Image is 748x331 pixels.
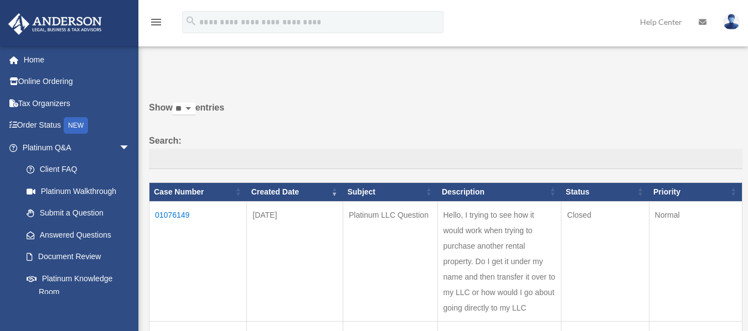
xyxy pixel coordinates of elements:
img: Anderson Advisors Platinum Portal [5,13,105,35]
i: search [185,15,197,27]
th: Case Number: activate to sort column ascending [149,183,247,202]
a: Order StatusNEW [8,114,147,137]
a: Platinum Walkthrough [16,180,141,202]
span: arrow_drop_down [119,136,141,159]
a: Platinum Q&Aarrow_drop_down [8,136,141,159]
th: Subject: activate to sort column ascending [343,183,437,202]
td: Normal [649,201,742,321]
a: Platinum Knowledge Room [16,267,141,303]
th: Priority: activate to sort column ascending [649,183,742,202]
a: Answered Questions [16,224,136,246]
a: Document Review [16,246,141,268]
a: Tax Organizers [8,92,147,114]
td: 01076149 [149,201,247,321]
input: Search: [149,149,742,170]
td: Closed [561,201,649,321]
th: Created Date: activate to sort column ascending [247,183,343,202]
i: menu [149,15,163,29]
a: menu [149,19,163,29]
a: Submit a Question [16,202,141,224]
label: Show entries [149,100,742,127]
a: Online Ordering [8,71,147,93]
th: Status: activate to sort column ascending [561,183,649,202]
label: Search: [149,133,742,170]
select: Showentries [173,103,195,115]
div: NEW [64,117,88,134]
a: Home [8,49,147,71]
img: User Pic [723,14,740,30]
th: Description: activate to sort column ascending [437,183,561,202]
a: Client FAQ [16,159,141,181]
td: [DATE] [247,201,343,321]
td: Hello, I trying to see how it would work when trying to purchase another rental property. Do I ge... [437,201,561,321]
td: Platinum LLC Question [343,201,437,321]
